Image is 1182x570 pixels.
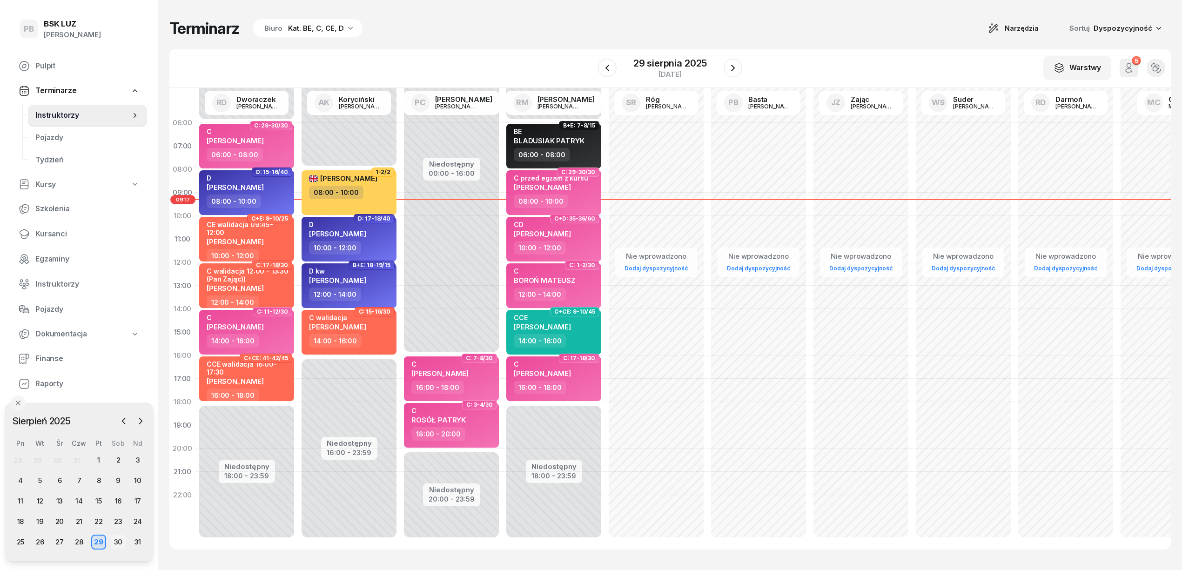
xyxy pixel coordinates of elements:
[28,104,147,127] a: Instruktorzy
[170,195,195,204] span: 09:17
[723,263,794,274] a: Dodaj dyspozycyjność
[35,85,76,97] span: Terminarze
[514,183,571,192] span: [PERSON_NAME]
[11,80,147,101] a: Terminarze
[429,486,475,493] div: Niedostępny
[928,263,999,274] a: Dodaj dyspozycyjność
[1120,59,1138,77] button: 5
[169,437,195,460] div: 20:00
[411,427,465,441] div: 18:00 - 20:00
[207,221,289,236] div: CE walidacja 09:45-12:00
[52,494,67,509] div: 13
[1054,62,1101,74] div: Warstwy
[264,23,282,34] div: Biuro
[169,390,195,414] div: 18:00
[205,91,289,115] a: RDDworaczek[PERSON_NAME]
[563,125,595,127] span: B+E: 7-8/15
[514,360,571,368] div: C
[327,438,372,458] button: Niedostępny16:00 - 23:59
[429,484,475,505] button: Niedostępny20:00 - 23:59
[256,171,288,173] span: D: 15-16/40
[554,311,595,313] span: C+CE: 9-10/45
[251,218,288,220] span: C+E: 9-10/25
[851,103,895,109] div: [PERSON_NAME]
[1024,91,1108,115] a: RDDarmoń[PERSON_NAME]
[531,461,577,482] button: Niedostępny18:00 - 23:59
[514,174,588,182] div: C przed egzam z kursu
[633,71,707,78] div: [DATE]
[250,19,363,38] button: BiuroKat. BE, C, CE, D
[569,264,595,266] span: C: 1-2/30
[531,470,577,480] div: 18:00 - 23:59
[72,494,87,509] div: 14
[327,440,372,447] div: Niedostępny
[11,348,147,370] a: Finanse
[169,20,239,37] h1: Terminarz
[723,250,794,262] div: Nie wprowadzono
[953,103,998,109] div: [PERSON_NAME]
[111,535,126,550] div: 30
[309,174,377,183] span: [PERSON_NAME]
[169,134,195,158] div: 07:00
[921,91,1005,115] a: WSSuder[PERSON_NAME]
[819,91,903,115] a: JZZając[PERSON_NAME]
[35,154,140,166] span: Tydzień
[11,439,30,447] div: Pn
[537,96,595,103] div: [PERSON_NAME]
[563,357,595,359] span: C: 17-18/30
[514,241,566,255] div: 10:00 - 12:00
[506,91,602,115] a: RM[PERSON_NAME][PERSON_NAME]
[24,25,34,33] span: PB
[91,494,106,509] div: 15
[30,439,50,447] div: Wt
[537,103,582,109] div: [PERSON_NAME]
[11,55,147,77] a: Pulpit
[928,250,999,262] div: Nie wprowadzono
[207,295,259,309] div: 12:00 - 14:00
[411,407,466,415] div: C
[52,473,67,488] div: 6
[1147,99,1161,107] span: MC
[108,439,128,447] div: Sob
[514,276,576,285] span: BOROŃ MATEUSZ
[435,103,480,109] div: [PERSON_NAME]
[28,127,147,149] a: Pojazdy
[35,378,140,390] span: Raporty
[339,96,383,103] div: Koryciński
[53,456,61,464] div: 30
[207,148,263,161] div: 06:00 - 08:00
[621,248,692,276] button: Nie wprowadzonoDodaj dyspozycyjność
[130,453,145,468] div: 3
[514,148,570,161] div: 06:00 - 08:00
[1030,250,1101,262] div: Nie wprowadzono
[169,111,195,134] div: 06:00
[309,267,366,275] div: D kw
[169,460,195,483] div: 21:00
[621,263,692,274] a: Dodaj dyspozycyjność
[207,127,264,135] div: C
[11,323,147,345] a: Dokumentacja
[254,125,288,127] span: C: 29-30/30
[111,514,126,529] div: 23
[111,494,126,509] div: 16
[561,171,595,173] span: C: 29-30/30
[44,20,101,28] div: BSK LUZ
[207,314,264,322] div: C
[35,253,140,265] span: Egzaminy
[429,161,475,168] div: Niedostępny
[13,494,28,509] div: 11
[244,357,288,359] span: C+CE: 41-42/45
[207,322,264,331] span: [PERSON_NAME]
[207,334,259,348] div: 14:00 - 16:00
[91,453,106,468] div: 1
[11,198,147,220] a: Szkolenia
[91,535,106,550] div: 29
[207,237,264,246] span: [PERSON_NAME]
[35,203,140,215] span: Szkolenia
[514,136,584,145] span: BLADUSIAK PATRYK
[35,278,140,290] span: Instruktorzy
[169,204,195,228] div: 10:00
[9,414,74,429] span: Sierpień 2025
[826,248,896,276] button: Nie wprowadzonoDodaj dyspozycyjność
[257,311,288,313] span: C: 11-12/30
